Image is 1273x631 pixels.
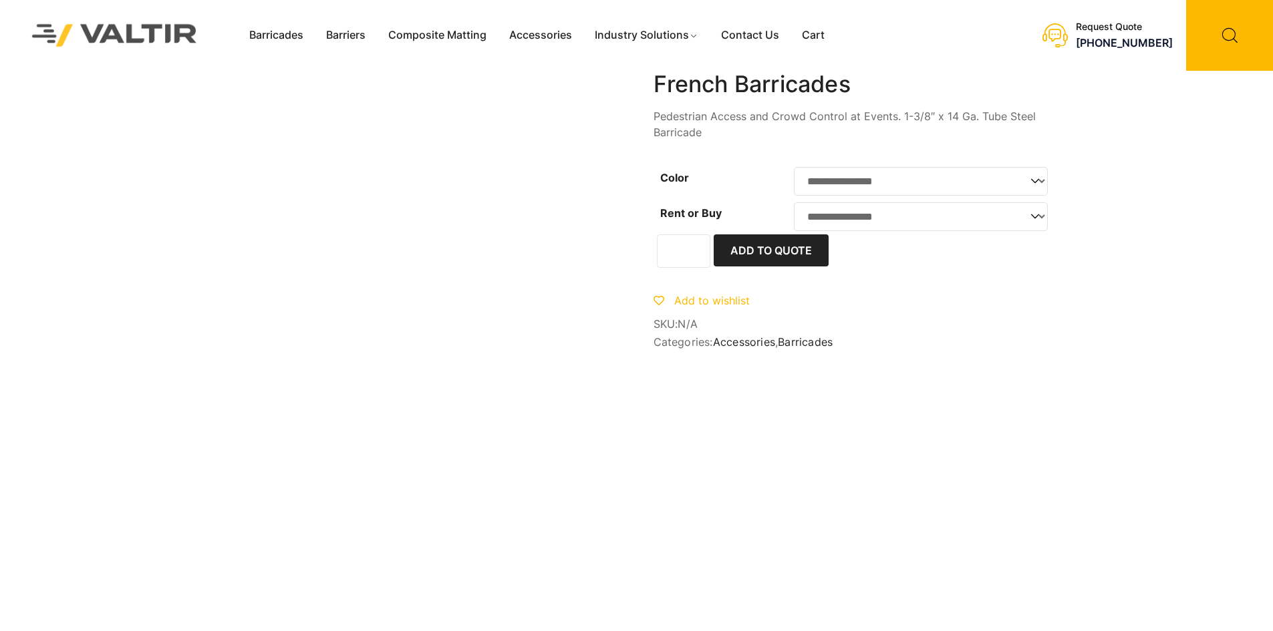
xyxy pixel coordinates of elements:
a: Barricades [238,25,315,45]
a: Barriers [315,25,377,45]
a: Composite Matting [377,25,498,45]
span: N/A [678,317,698,331]
a: Cart [791,25,836,45]
h1: French Barricades [654,71,1054,98]
a: [PHONE_NUMBER] [1076,36,1173,49]
a: Accessories [498,25,583,45]
input: Product quantity [657,234,710,268]
span: Add to wishlist [674,294,750,307]
a: Contact Us [710,25,791,45]
span: Categories: , [654,336,1054,349]
a: Industry Solutions [583,25,710,45]
a: Accessories [713,335,775,349]
img: Valtir Rentals [15,7,215,63]
button: Add to Quote [714,234,829,266]
p: Pedestrian Access and Crowd Control at Events. 1-3/8″ x 14 Ga. Tube Steel Barricade [654,108,1054,140]
label: Rent or Buy [660,206,722,220]
span: SKU: [654,318,1054,331]
div: Request Quote [1076,21,1173,33]
a: Add to wishlist [654,294,750,307]
label: Color [660,171,689,184]
a: Barricades [778,335,833,349]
